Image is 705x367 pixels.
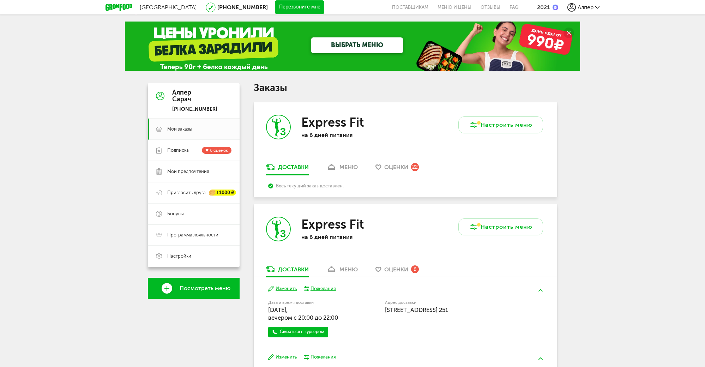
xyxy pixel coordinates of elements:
a: Связаться с курьером [268,327,328,337]
span: Оценки [384,266,408,273]
button: Настроить меню [458,116,543,133]
span: 6 оценок [210,148,228,153]
h1: Заказы [254,83,557,92]
button: Пожелания [304,285,336,292]
button: Перезвоните мне [275,0,324,14]
div: 2021 [537,4,550,11]
span: Оценки [384,164,408,170]
div: 6 [411,265,419,273]
button: Настроить меню [458,218,543,235]
a: Подписка 6 оценок [148,140,240,161]
div: 22 [411,163,419,171]
a: Доставки [263,163,312,175]
span: Бонусы [167,211,184,217]
div: Доставки [278,164,309,170]
span: Программа лояльности [167,232,218,238]
img: arrow-up-green.5eb5f82.svg [538,357,543,360]
a: Доставки [263,265,312,277]
div: Пожелания [311,285,336,292]
div: +1000 ₽ [209,190,236,196]
label: Адрес доставки [385,301,517,305]
div: меню [339,164,358,170]
span: Мои предпочтения [167,168,209,175]
img: bonus_b.cdccf46.png [553,5,558,10]
p: на 6 дней питания [301,234,393,240]
div: Алпер Сарач [172,89,217,103]
span: [GEOGRAPHIC_DATA] [140,4,197,11]
a: [PHONE_NUMBER] [217,4,268,11]
span: Пригласить друга [167,189,206,196]
div: Пожелания [311,354,336,360]
span: Мои заказы [167,126,192,132]
a: Бонусы [148,203,240,224]
a: ВЫБРАТЬ МЕНЮ [311,37,403,53]
span: Настройки [167,253,191,259]
a: Мои заказы [148,119,240,140]
button: Изменить [268,285,297,292]
button: Пожелания [304,354,336,360]
h3: Express Fit [301,115,364,130]
div: Доставки [278,266,309,273]
a: меню [323,265,361,277]
h3: Express Fit [301,217,364,232]
span: Алпер [578,4,593,11]
a: Посмотреть меню [148,278,240,299]
span: [DATE], вечером c 20:00 до 22:00 [268,306,338,321]
span: Посмотреть меню [180,285,230,291]
a: Оценки 22 [372,163,422,175]
img: arrow-up-green.5eb5f82.svg [538,289,543,291]
a: меню [323,163,361,175]
a: Программа лояльности [148,224,240,246]
div: [PHONE_NUMBER] [172,106,217,113]
p: на 6 дней питания [301,132,393,138]
button: Изменить [268,354,297,361]
div: меню [339,266,358,273]
a: Мои предпочтения [148,161,240,182]
div: Весь текущий заказ доставлен. [268,183,542,188]
a: Оценки 6 [372,265,422,277]
span: [STREET_ADDRESS] 251 [385,306,448,313]
a: Пригласить друга +1000 ₽ [148,182,240,203]
label: Дата и время доставки [268,301,349,305]
a: Настройки [148,246,240,267]
span: Подписка [167,147,189,154]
